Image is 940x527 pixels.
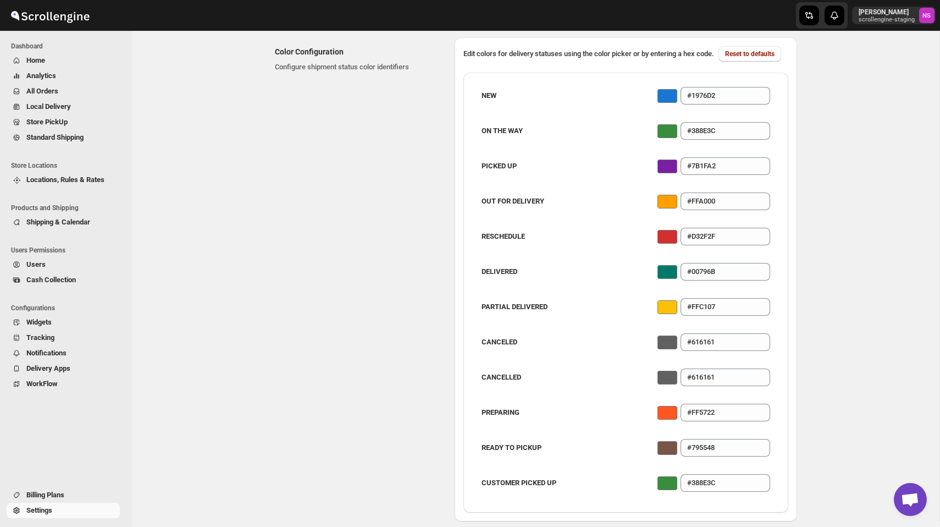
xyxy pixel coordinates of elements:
span: Widgets [26,318,52,326]
span: Nawneet Sharma [919,8,935,23]
button: Reset to defaults [718,46,781,62]
span: CANCELLED [482,373,521,381]
button: Home [7,53,120,68]
span: Delivery Apps [26,364,70,372]
input: CANCELLED color picker [655,368,679,387]
input: READY_TO_PICKUP color picker [655,438,679,458]
input: #RRGGBB [681,298,770,316]
button: Tracking [7,330,120,345]
span: PREPARING [482,408,519,416]
input: #RRGGBB [681,474,770,492]
span: Shipping & Calendar [26,218,90,226]
span: Settings [26,506,52,514]
h2: Color Configuration [275,46,437,57]
input: PREPARING color picker [655,403,679,422]
p: Configure shipment status color identifiers [275,62,437,73]
p: Edit colors for delivery statuses using the color picker or by entering a hex code. [463,48,714,59]
span: Notifications [26,349,67,357]
button: Shipping & Calendar [7,215,120,230]
input: #RRGGBB [681,87,770,105]
input: PARTIAL_DELIVERED color picker [655,298,679,317]
span: RESCHEDULE [482,232,525,240]
span: Home [26,56,45,64]
span: Users Permissions [11,246,124,255]
span: WorkFlow [26,380,58,388]
input: DELIVERED color picker [655,262,679,282]
input: CUSTOMER_PICKED_UP color picker [655,474,679,493]
button: Notifications [7,345,120,361]
input: #RRGGBB [681,404,770,421]
button: Analytics [7,68,120,84]
span: Products and Shipping [11,204,124,212]
button: Locations, Rules & Rates [7,172,120,188]
span: Standard Shipping [26,133,84,141]
text: NS [923,12,931,19]
span: All Orders [26,87,58,95]
span: Locations, Rules & Rates [26,175,104,184]
button: Users [7,257,120,272]
input: #RRGGBB [681,193,770,210]
span: Dashboard [11,42,124,51]
input: #RRGGBB [681,369,770,386]
span: Users [26,260,46,268]
span: OUT FOR DELIVERY [482,197,544,205]
button: Billing Plans [7,487,120,503]
button: Widgets [7,315,120,330]
button: Settings [7,503,120,518]
input: RESCHEDULE color picker [655,227,679,246]
input: #RRGGBB [681,439,770,457]
button: Delivery Apps [7,361,120,376]
input: PICKED_UP color picker [655,157,679,176]
span: DELIVERED [482,267,517,276]
input: NEW color picker [655,86,679,106]
span: Tracking [26,333,54,342]
p: scrollengine-staging [859,17,915,23]
p: [PERSON_NAME] [859,8,915,17]
input: #RRGGBB [681,157,770,175]
input: #RRGGBB [681,228,770,245]
input: OUT_FOR_DELIVERY color picker [655,192,679,211]
span: READY TO PICKUP [482,443,541,452]
span: Store Locations [11,161,124,170]
span: Analytics [26,72,56,80]
input: #RRGGBB [681,263,770,281]
span: Billing Plans [26,491,64,499]
span: Reset to defaults [725,50,775,58]
button: User menu [852,7,936,24]
span: Cash Collection [26,276,76,284]
input: ON_THE_WAY color picker [655,122,679,141]
button: WorkFlow [7,376,120,392]
button: All Orders [7,84,120,99]
span: CANCELED [482,338,517,346]
span: ON THE WAY [482,127,523,135]
span: NEW [482,91,496,100]
img: ScrollEngine [9,2,91,29]
input: #RRGGBB [681,333,770,351]
span: Configurations [11,304,124,312]
span: Store PickUp [26,118,68,126]
span: CUSTOMER PICKED UP [482,479,556,487]
input: #RRGGBB [681,122,770,140]
span: PICKED UP [482,162,517,170]
button: Cash Collection [7,272,120,288]
span: Local Delivery [26,102,71,111]
span: PARTIAL DELIVERED [482,303,548,311]
input: CANCELED color picker [655,333,679,352]
div: Open chat [894,483,927,516]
